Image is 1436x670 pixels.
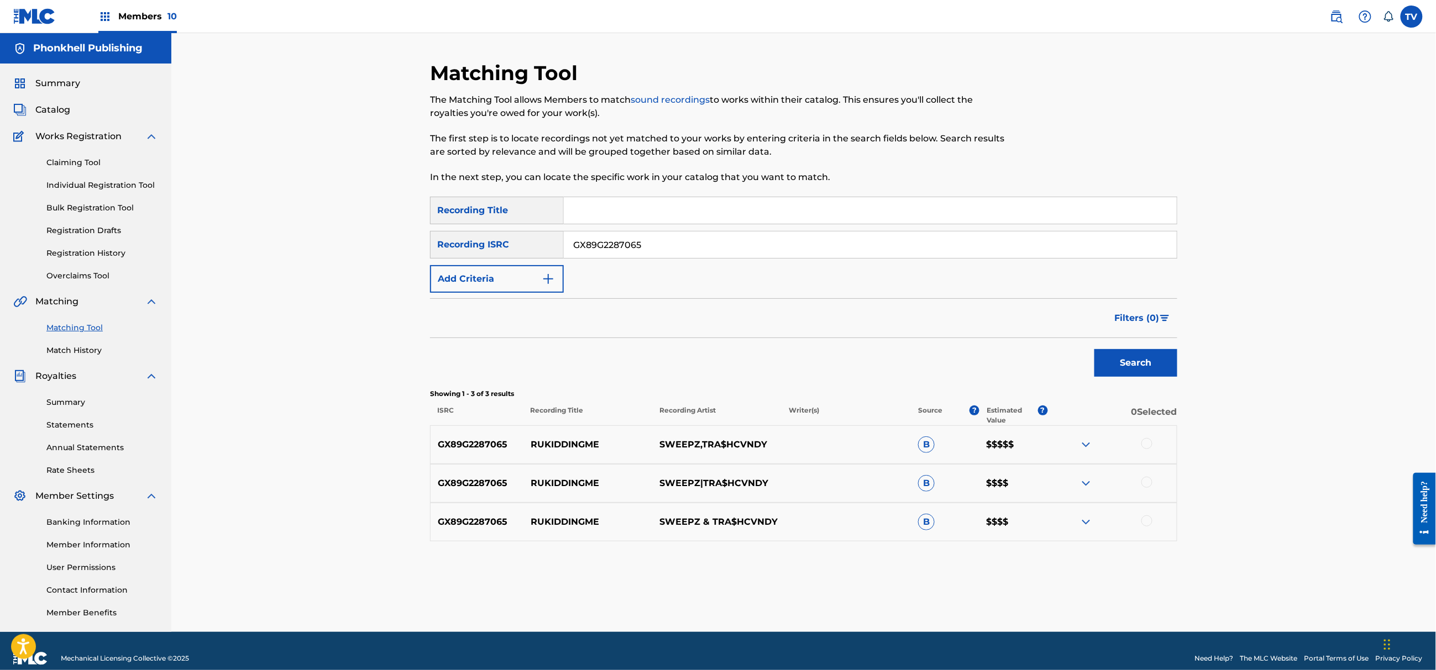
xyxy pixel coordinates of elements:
[13,77,80,90] a: SummarySummary
[918,475,935,492] span: B
[979,438,1048,451] p: $$$$$
[1383,11,1394,22] div: Notifications
[46,607,158,619] a: Member Benefits
[652,405,782,425] p: Recording Artist
[98,10,112,23] img: Top Rightsholders
[13,130,28,143] img: Works Registration
[1325,6,1348,28] a: Public Search
[1381,617,1436,670] iframe: Chat Widget
[46,562,158,573] a: User Permissions
[13,370,27,383] img: Royalties
[542,272,555,286] img: 9d2ae6d4665cec9f34b9.svg
[13,489,27,503] img: Member Settings
[35,103,70,117] span: Catalog
[145,295,158,308] img: expand
[61,653,189,663] span: Mechanical Licensing Collective © 2025
[652,515,782,529] p: SWEEPZ & TRA$HCVNDY
[46,322,158,334] a: Matching Tool
[35,77,80,90] span: Summary
[430,93,1005,120] p: The Matching Tool allows Members to match to works within their catalog. This ensures you'll coll...
[1160,315,1170,321] img: filter
[13,103,27,117] img: Catalog
[430,197,1177,382] form: Search Form
[46,442,158,453] a: Annual Statements
[431,438,523,451] p: GX89G2287065
[35,130,122,143] span: Works Registration
[1115,312,1160,325] span: Filters ( 0 )
[430,265,564,293] button: Add Criteria
[1330,10,1343,23] img: search
[1038,405,1048,415] span: ?
[652,477,782,490] p: SWEEPZ|TRA$HCVNDY
[33,42,143,55] h5: Phonkhell Publishing
[430,405,523,425] p: ISRC
[523,405,652,425] p: Recording Title
[430,171,1005,184] p: In the next step, you can locate the specific work in your catalog that you want to match.
[46,465,158,476] a: Rate Sheets
[631,94,710,105] a: sound recordings
[46,419,158,431] a: Statements
[919,405,943,425] p: Source
[1384,628,1391,661] div: Ziehen
[13,8,56,24] img: MLC Logo
[987,405,1037,425] p: Estimated Value
[145,370,158,383] img: expand
[35,295,78,308] span: Matching
[1304,653,1369,663] a: Portal Terms of Use
[430,389,1177,399] p: Showing 1 - 3 of 3 results
[145,489,158,503] img: expand
[118,10,177,23] span: Members
[918,436,935,453] span: B
[1354,6,1376,28] div: Help
[1359,10,1372,23] img: help
[523,477,653,490] p: RUKIDDINGME
[13,652,48,665] img: logo
[13,295,27,308] img: Matching
[430,61,583,86] h2: Matching Tool
[1240,653,1298,663] a: The MLC Website
[1079,477,1093,490] img: expand
[431,477,523,490] p: GX89G2287065
[1108,304,1177,332] button: Filters (0)
[1376,653,1423,663] a: Privacy Policy
[1381,617,1436,670] div: Chat-Widget
[430,132,1005,159] p: The first step is to locate recordings not yet matched to your works by entering criteria in the ...
[523,438,653,451] p: RUKIDDINGME
[167,11,177,22] span: 10
[523,515,653,529] p: RUKIDDINGME
[46,516,158,528] a: Banking Information
[46,345,158,356] a: Match History
[1079,438,1093,451] img: expand
[969,405,979,415] span: ?
[1094,349,1177,377] button: Search
[652,438,782,451] p: SWEEPZ,TRA$HCVNDY
[145,130,158,143] img: expand
[979,477,1048,490] p: $$$$
[35,370,76,383] span: Royalties
[46,584,158,596] a: Contact Information
[1195,653,1234,663] a: Need Help?
[918,514,935,530] span: B
[46,397,158,408] a: Summary
[1401,6,1423,28] div: User Menu
[46,539,158,551] a: Member Information
[431,515,523,529] p: GX89G2287065
[13,103,70,117] a: CatalogCatalog
[979,515,1048,529] p: $$$$
[46,247,158,259] a: Registration History
[35,489,114,503] span: Member Settings
[13,42,27,55] img: Accounts
[782,405,911,425] p: Writer(s)
[1079,515,1093,529] img: expand
[46,202,158,214] a: Bulk Registration Tool
[1048,405,1177,425] p: 0 Selected
[1405,465,1436,553] iframe: Resource Center
[46,270,158,282] a: Overclaims Tool
[46,180,158,191] a: Individual Registration Tool
[46,225,158,236] a: Registration Drafts
[46,157,158,168] a: Claiming Tool
[13,77,27,90] img: Summary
